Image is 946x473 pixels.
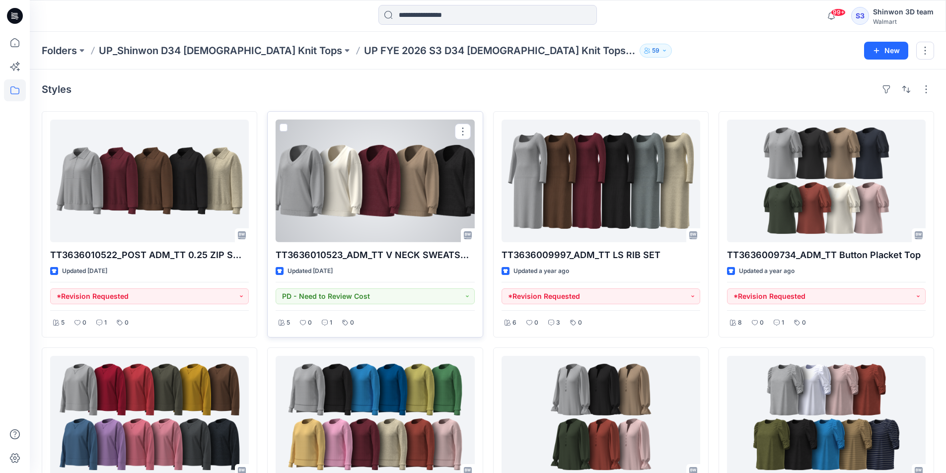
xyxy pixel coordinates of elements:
[99,44,342,58] a: UP_Shinwon D34 [DEMOGRAPHIC_DATA] Knit Tops
[50,248,249,262] p: TT3636010522_POST ADM_TT 0.25 ZIP SWEATSHIRT
[330,318,332,328] p: 1
[513,266,569,276] p: Updated a year ago
[831,8,846,16] span: 99+
[640,44,672,58] button: 59
[851,7,869,25] div: S3
[502,248,700,262] p: TT3636009997_ADM_TT LS RIB SET
[125,318,129,328] p: 0
[50,120,249,242] a: TT3636010522_POST ADM_TT 0.25 ZIP SWEATSHIRT
[864,42,908,60] button: New
[802,318,806,328] p: 0
[873,6,934,18] div: Shinwon 3D team
[760,318,764,328] p: 0
[104,318,107,328] p: 1
[42,44,77,58] a: Folders
[308,318,312,328] p: 0
[276,248,474,262] p: TT3636010523_ADM_TT V NECK SWEATSHIRT
[738,318,742,328] p: 8
[534,318,538,328] p: 0
[82,318,86,328] p: 0
[556,318,560,328] p: 3
[512,318,516,328] p: 6
[42,83,72,95] h4: Styles
[727,120,926,242] a: TT3636009734_ADM_TT Button Placket Top
[62,266,107,276] p: Updated [DATE]
[652,45,659,56] p: 59
[873,18,934,25] div: Walmart
[739,266,795,276] p: Updated a year ago
[782,318,784,328] p: 1
[288,266,333,276] p: Updated [DATE]
[727,248,926,262] p: TT3636009734_ADM_TT Button Placket Top
[364,44,636,58] p: UP FYE 2026 S3 D34 [DEMOGRAPHIC_DATA] Knit Tops Shinwon
[502,120,700,242] a: TT3636009997_ADM_TT LS RIB SET
[287,318,290,328] p: 5
[350,318,354,328] p: 0
[578,318,582,328] p: 0
[276,120,474,242] a: TT3636010523_ADM_TT V NECK SWEATSHIRT
[61,318,65,328] p: 5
